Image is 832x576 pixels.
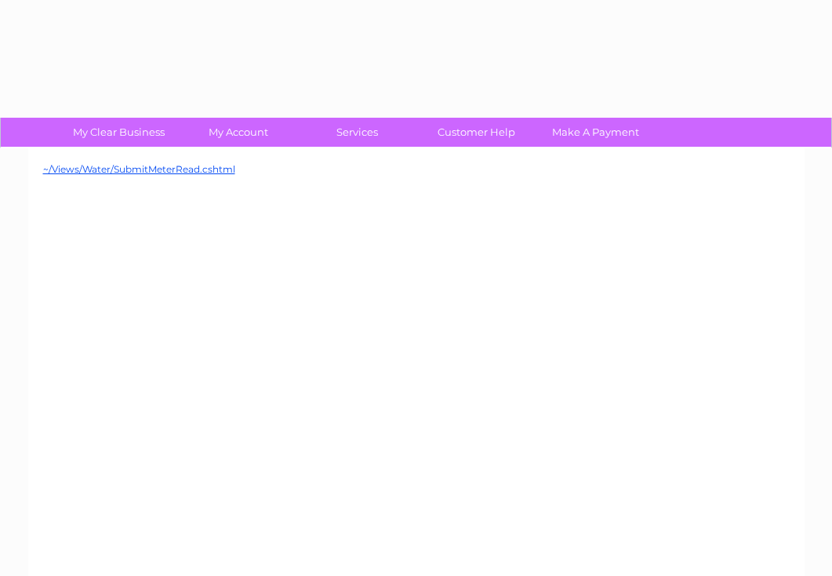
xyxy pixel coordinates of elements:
[292,118,422,147] a: Services
[531,118,660,147] a: Make A Payment
[54,118,183,147] a: My Clear Business
[43,163,235,175] a: ~/Views/Water/SubmitMeterRead.cshtml
[173,118,303,147] a: My Account
[412,118,541,147] a: Customer Help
